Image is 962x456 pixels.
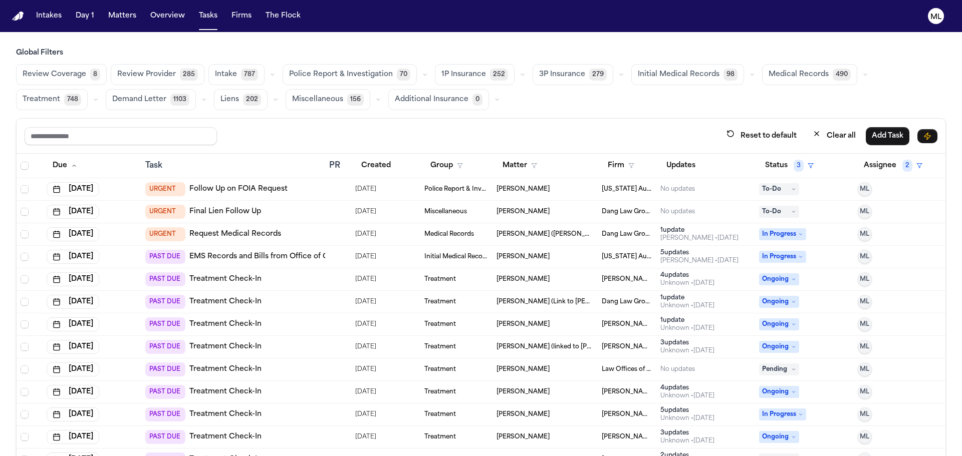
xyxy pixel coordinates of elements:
[858,430,872,444] button: ML
[21,208,29,216] span: Select row
[227,7,256,25] button: Firms
[424,320,456,328] span: Treatment
[497,208,550,216] span: Mohammad Amiri
[21,433,29,441] span: Select row
[286,89,370,110] button: Miscellaneous156
[72,7,98,25] button: Day 1
[189,207,261,217] a: Final Lien Follow Up
[858,295,872,309] button: ML
[189,409,262,419] a: Treatment Check-In
[833,69,851,81] span: 490
[355,407,376,421] span: 4/4/2025, 10:49:12 PM
[145,272,185,286] span: PAST DUE
[858,250,872,264] button: ML
[860,433,869,441] span: ML
[497,365,550,373] span: Jesus Ramirez
[145,295,185,309] span: PAST DUE
[47,227,99,241] button: [DATE]
[759,183,799,195] span: To-Do
[104,7,140,25] button: Matters
[660,392,714,400] div: Last updated by System at 7/7/2025, 12:04:24 PM
[145,227,185,241] span: URGENT
[424,388,456,396] span: Treatment
[759,363,799,375] span: Pending
[47,430,99,444] button: [DATE]
[794,160,804,172] span: 3
[602,253,653,261] span: Michigan Auto Law
[112,95,166,105] span: Demand Letter
[724,69,738,81] span: 98
[47,340,99,354] button: [DATE]
[759,318,799,330] span: Ongoing
[860,208,869,216] span: ML
[21,410,29,418] span: Select row
[660,271,714,279] div: 4 update s
[759,228,806,240] span: In Progress
[497,388,550,396] span: Joel Cherestal
[472,94,483,106] span: 0
[602,298,653,306] span: Dang Law Group
[424,365,456,373] span: Treatment
[189,432,262,442] a: Treatment Check-In
[807,127,862,145] button: Clear all
[441,70,486,80] span: 1P Insurance
[602,365,653,373] span: Law Offices of Ronald B. Laba
[858,362,872,376] button: ML
[660,316,714,324] div: 1 update
[497,157,543,175] button: Matter
[21,298,29,306] span: Select row
[858,340,872,354] button: ML
[21,388,29,396] span: Select row
[355,182,376,196] span: 7/14/2025, 9:31:02 AM
[602,433,653,441] span: Mohamed K Ahmed
[660,347,714,355] div: Last updated by System at 7/1/2025, 11:11:03 AM
[602,185,653,193] span: Michigan Auto Law
[47,362,99,376] button: [DATE]
[16,48,946,58] h3: Global Filters
[860,410,869,418] span: ML
[292,95,343,105] span: Miscellaneous
[32,7,66,25] button: Intakes
[759,386,799,398] span: Ongoing
[930,14,941,21] text: ML
[111,64,204,85] button: Review Provider285
[660,249,739,257] div: 5 update s
[47,295,99,309] button: [DATE]
[435,64,515,85] button: 1P Insurance252
[170,94,189,106] span: 1103
[759,251,806,263] span: In Progress
[21,343,29,351] span: Select row
[860,343,869,351] span: ML
[355,317,376,331] span: 6/27/2025, 4:52:29 PM
[424,298,456,306] span: Treatment
[660,294,714,302] div: 1 update
[355,157,397,175] button: Created
[660,157,701,175] button: Updates
[497,253,550,261] span: John Chisholm
[16,64,107,85] button: Review Coverage8
[660,437,714,445] div: Last updated by System at 7/1/2025, 11:09:00 AM
[395,95,468,105] span: Additional Insurance
[189,319,262,329] a: Treatment Check-In
[539,70,585,80] span: 3P Insurance
[180,69,198,81] span: 285
[145,205,185,219] span: URGENT
[195,7,221,25] button: Tasks
[47,385,99,399] button: [DATE]
[660,185,695,193] div: No updates
[602,230,653,238] span: Dang Law Group
[117,70,176,80] span: Review Provider
[47,182,99,196] button: [DATE]
[858,182,872,196] button: ML
[47,272,99,286] button: [DATE]
[497,185,550,193] span: Lashanda Jackson
[21,253,29,261] span: Select row
[208,64,265,85] button: Intake787
[860,275,869,283] span: ML
[602,343,653,351] span: Mohamed K Ahmed
[189,274,262,284] a: Treatment Check-In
